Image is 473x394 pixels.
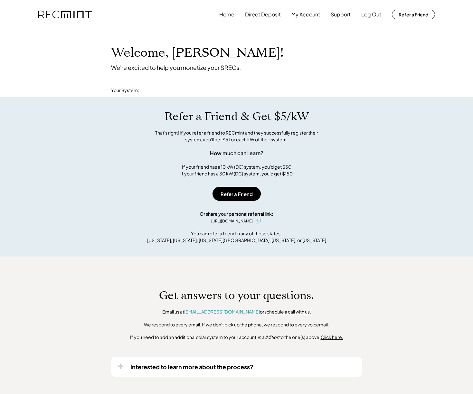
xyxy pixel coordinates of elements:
div: If your friend has a 10 kW (DC) system, you'd get $50 If your friend has a 30 kW (DC) system, you... [180,164,293,177]
a: schedule a call with us [264,309,310,314]
div: We're excited to help you monetize your SRECs. [111,64,241,71]
button: Refer a Friend [392,10,435,19]
h1: Get answers to your questions. [159,289,314,302]
button: Home [219,8,234,21]
div: We respond to every email. If we don't pick up the phone, we respond to every voicemail. [144,322,329,328]
div: Or share your personal referral link: [200,211,273,217]
div: Your System: [111,87,139,94]
button: Support [331,8,351,21]
div: That's right! If you refer a friend to RECmint and they successfully register their system, you'l... [148,129,325,143]
div: Interested to learn more about the process? [130,363,253,371]
div: How much can I earn? [210,149,263,157]
button: click to copy [254,217,262,225]
div: If you need to add an additional solar system to your account, to the one(s) above, [130,334,343,341]
button: Refer a Friend [213,187,261,201]
div: You can refer a friend in any of these states: [US_STATE], [US_STATE], [US_STATE][GEOGRAPHIC_DATA... [147,230,326,244]
h1: Welcome, [PERSON_NAME]! [111,45,284,61]
button: Direct Deposit [245,8,281,21]
div: [URL][DOMAIN_NAME] [211,218,253,224]
button: Log Out [361,8,381,21]
a: [EMAIL_ADDRESS][DOMAIN_NAME] [184,309,260,314]
img: recmint-logotype%403x.png [38,11,92,19]
button: My Account [291,8,320,21]
u: Click here. [321,334,343,340]
h1: Refer a Friend & Get $5/kW [165,110,309,123]
em: in addition [258,334,279,340]
div: Email us at or . [162,309,311,315]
